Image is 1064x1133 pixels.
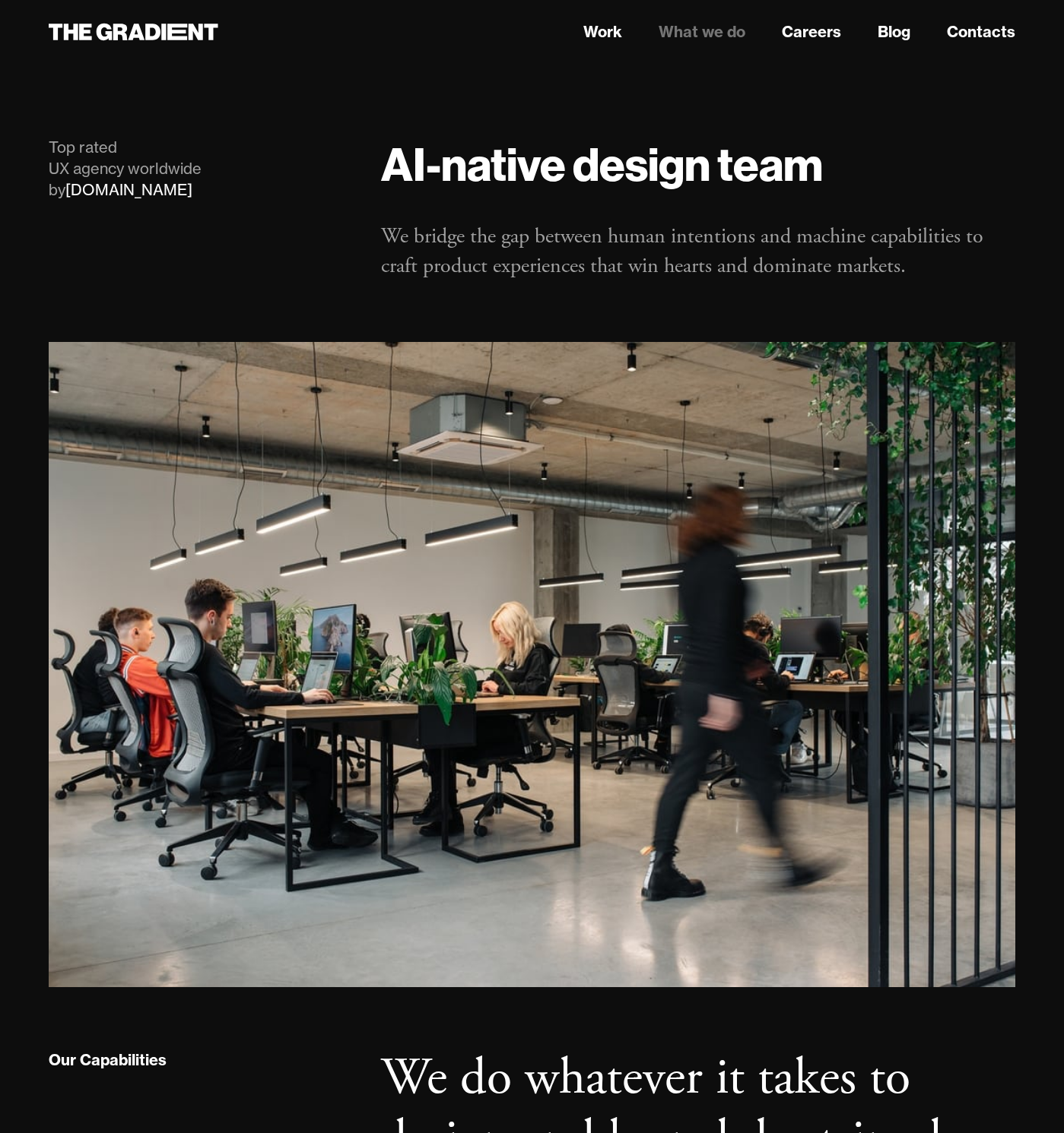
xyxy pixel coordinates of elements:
[878,21,910,43] a: Blog
[381,222,1015,281] p: We bridge the gap between human intentions and machine capabilities to craft product experiences ...
[49,1050,167,1070] div: Our Capabilities
[49,342,1015,986] div: carousel
[583,21,622,43] a: Work
[947,21,1015,43] a: Contacts
[49,342,1015,986] div: 1 of 6
[659,21,745,43] a: What we do
[782,21,841,43] a: Careers
[49,137,351,201] div: Top rated UX agency worldwide by
[65,180,192,199] a: [DOMAIN_NAME]
[381,137,1015,191] h1: AI-native design team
